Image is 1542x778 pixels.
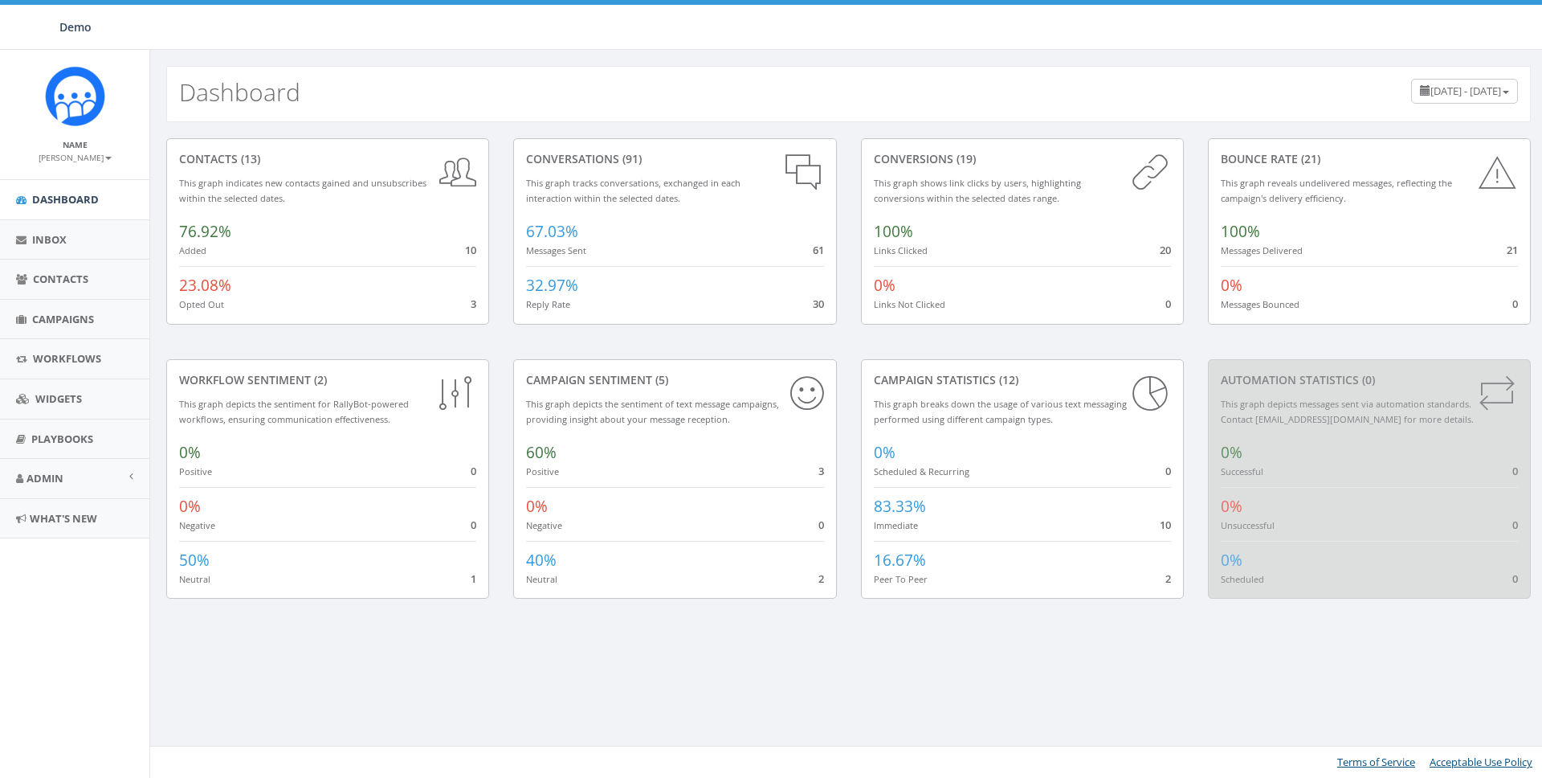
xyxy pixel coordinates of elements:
[1221,398,1474,425] small: This graph depicts messages sent via automation standards. Contact [EMAIL_ADDRESS][DOMAIN_NAME] f...
[1512,518,1518,532] span: 0
[179,275,231,296] span: 23.08%
[1165,571,1171,586] span: 2
[32,232,67,247] span: Inbox
[874,519,918,531] small: Immediate
[1221,151,1518,167] div: Bounce Rate
[652,372,668,387] span: (5)
[471,297,476,311] span: 3
[526,221,578,242] span: 67.03%
[1221,244,1303,256] small: Messages Delivered
[1221,298,1299,310] small: Messages Bounced
[1221,372,1518,388] div: Automation Statistics
[1337,755,1415,769] a: Terms of Service
[526,151,823,167] div: conversations
[179,372,476,388] div: Workflow Sentiment
[874,442,895,463] span: 0%
[1298,151,1320,166] span: (21)
[179,398,409,425] small: This graph depicts the sentiment for RallyBot-powered workflows, ensuring communication effective...
[526,496,548,517] span: 0%
[526,550,557,571] span: 40%
[179,221,231,242] span: 76.92%
[179,442,201,463] span: 0%
[39,149,112,164] a: [PERSON_NAME]
[526,442,557,463] span: 60%
[33,272,88,286] span: Contacts
[1430,84,1501,98] span: [DATE] - [DATE]
[818,571,824,586] span: 2
[471,571,476,586] span: 1
[45,66,105,126] img: Icon_1.png
[874,298,945,310] small: Links Not Clicked
[179,573,210,585] small: Neutral
[874,244,928,256] small: Links Clicked
[526,465,559,477] small: Positive
[874,372,1171,388] div: Campaign Statistics
[526,573,557,585] small: Neutral
[526,398,779,425] small: This graph depicts the sentiment of text message campaigns, providing insight about your message ...
[1221,519,1275,531] small: Unsuccessful
[179,496,201,517] span: 0%
[1359,372,1375,387] span: (0)
[874,550,926,571] span: 16.67%
[1221,177,1452,204] small: This graph reveals undelivered messages, reflecting the campaign's delivery efficiency.
[59,19,92,35] span: Demo
[179,177,426,204] small: This graph indicates new contacts gained and unsubscribes within the selected dates.
[619,151,642,166] span: (91)
[818,518,824,532] span: 0
[874,465,969,477] small: Scheduled & Recurring
[1512,464,1518,478] span: 0
[311,372,327,387] span: (2)
[1507,243,1518,257] span: 21
[1221,221,1260,242] span: 100%
[31,432,93,446] span: Playbooks
[1512,571,1518,586] span: 0
[238,151,260,166] span: (13)
[39,152,112,163] small: [PERSON_NAME]
[526,177,740,204] small: This graph tracks conversations, exchanged in each interaction within the selected dates.
[1165,297,1171,311] span: 0
[179,519,215,531] small: Negative
[818,464,824,478] span: 3
[63,139,88,150] small: Name
[874,221,913,242] span: 100%
[33,351,101,366] span: Workflows
[1221,442,1242,463] span: 0%
[32,192,99,207] span: Dashboard
[526,298,570,310] small: Reply Rate
[1165,464,1171,478] span: 0
[526,372,823,388] div: Campaign Sentiment
[996,372,1018,387] span: (12)
[526,244,586,256] small: Messages Sent
[813,243,824,257] span: 61
[1512,297,1518,311] span: 0
[1221,275,1242,296] span: 0%
[953,151,976,166] span: (19)
[813,297,824,311] span: 30
[874,573,928,585] small: Peer To Peer
[1221,496,1242,517] span: 0%
[1221,465,1263,477] small: Successful
[30,511,97,526] span: What's New
[874,496,926,517] span: 83.33%
[874,177,1081,204] small: This graph shows link clicks by users, highlighting conversions within the selected dates range.
[179,151,476,167] div: contacts
[35,391,82,406] span: Widgets
[179,298,224,310] small: Opted Out
[526,519,562,531] small: Negative
[471,518,476,532] span: 0
[1221,550,1242,571] span: 0%
[179,550,210,571] span: 50%
[1160,243,1171,257] span: 20
[465,243,476,257] span: 10
[471,464,476,478] span: 0
[526,275,578,296] span: 32.97%
[1160,518,1171,532] span: 10
[874,398,1127,425] small: This graph breaks down the usage of various text messaging performed using different campaign types.
[874,275,895,296] span: 0%
[179,244,206,256] small: Added
[179,465,212,477] small: Positive
[1430,755,1532,769] a: Acceptable Use Policy
[179,79,300,105] h2: Dashboard
[27,471,63,485] span: Admin
[1221,573,1264,585] small: Scheduled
